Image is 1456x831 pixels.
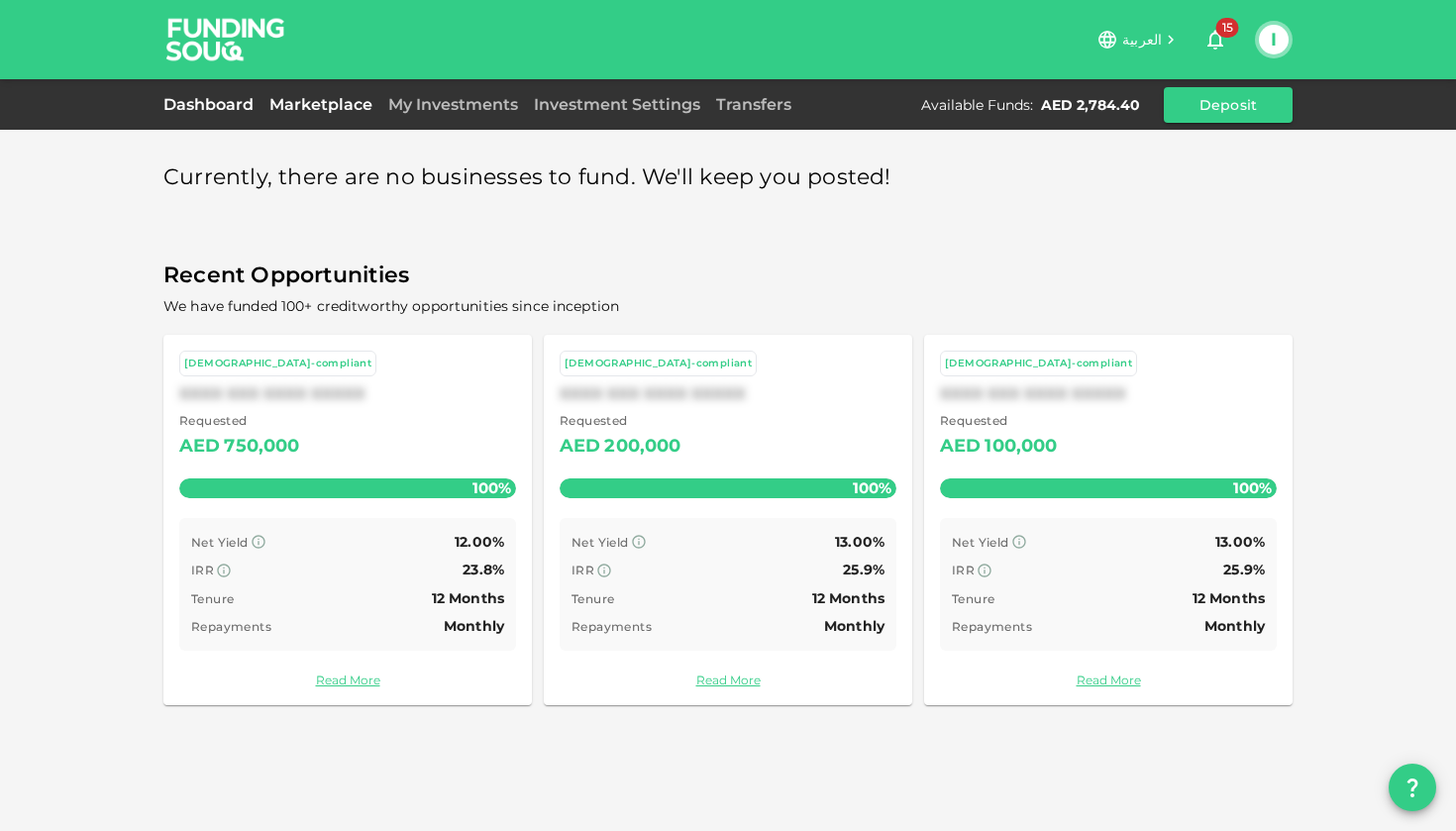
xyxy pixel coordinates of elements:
span: Monthly [824,617,884,635]
span: Repayments [572,619,652,634]
span: 13.00% [1215,533,1265,551]
div: 200,000 [604,431,680,463]
span: 100% [1228,473,1277,502]
span: 25.9% [843,561,884,578]
span: Repayments [952,619,1032,634]
span: We have funded 100+ creditworthy opportunities since inception [163,297,619,315]
div: [DEMOGRAPHIC_DATA]-compliant [184,356,371,372]
div: 750,000 [224,431,299,463]
span: Tenure [191,591,234,606]
a: [DEMOGRAPHIC_DATA]-compliantXXXX XXX XXXX XXXXX Requested AED750,000100% Net Yield 12.00% IRR 23.... [163,335,532,705]
a: Transfers [708,95,799,114]
a: My Investments [380,95,526,114]
button: question [1389,764,1436,811]
span: 23.8% [463,561,504,578]
span: 12.00% [455,533,504,551]
div: Available Funds : [921,95,1033,115]
span: IRR [191,563,214,577]
div: XXXX XXX XXXX XXXXX [560,384,896,403]
span: 100% [848,473,896,502]
span: Requested [179,411,300,431]
span: Net Yield [191,535,249,550]
a: Read More [940,671,1277,689]
span: Recent Opportunities [163,257,1293,295]
span: Net Yield [952,535,1009,550]
button: I [1259,25,1289,54]
span: 25.9% [1223,561,1265,578]
span: 13.00% [835,533,884,551]
span: 12 Months [1193,589,1265,607]
span: 12 Months [432,589,504,607]
span: Requested [940,411,1058,431]
span: Repayments [191,619,271,634]
span: Net Yield [572,535,629,550]
div: AED [179,431,220,463]
a: Read More [560,671,896,689]
a: [DEMOGRAPHIC_DATA]-compliantXXXX XXX XXXX XXXXX Requested AED100,000100% Net Yield 13.00% IRR 25.... [924,335,1293,705]
span: IRR [952,563,975,577]
a: Investment Settings [526,95,708,114]
span: Monthly [1204,617,1265,635]
div: [DEMOGRAPHIC_DATA]-compliant [565,356,752,372]
span: Currently, there are no businesses to fund. We'll keep you posted! [163,158,891,197]
a: Dashboard [163,95,261,114]
span: Tenure [572,591,614,606]
span: 12 Months [812,589,884,607]
span: العربية [1122,31,1162,49]
button: Deposit [1164,87,1293,123]
div: XXXX XXX XXXX XXXXX [179,384,516,403]
a: Read More [179,671,516,689]
button: 15 [1196,20,1235,59]
div: XXXX XXX XXXX XXXXX [940,384,1277,403]
span: IRR [572,563,594,577]
span: 100% [468,473,516,502]
span: 15 [1216,18,1239,38]
div: AED 2,784.40 [1041,95,1140,115]
div: AED [940,431,981,463]
a: [DEMOGRAPHIC_DATA]-compliantXXXX XXX XXXX XXXXX Requested AED200,000100% Net Yield 13.00% IRR 25.... [544,335,912,705]
span: Requested [560,411,681,431]
span: Tenure [952,591,994,606]
a: Marketplace [261,95,380,114]
span: Monthly [444,617,504,635]
div: [DEMOGRAPHIC_DATA]-compliant [945,356,1132,372]
div: AED [560,431,600,463]
div: 100,000 [985,431,1057,463]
